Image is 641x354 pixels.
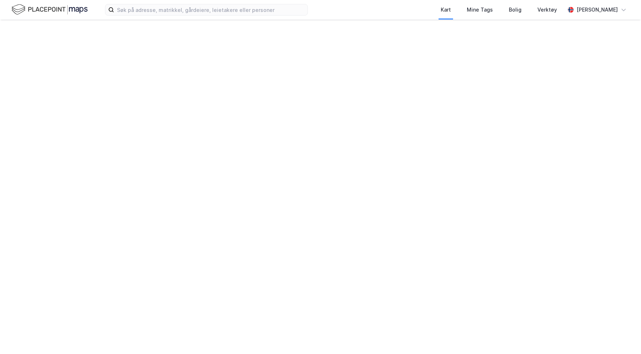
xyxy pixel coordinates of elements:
[467,5,493,14] div: Mine Tags
[441,5,451,14] div: Kart
[577,5,618,14] div: [PERSON_NAME]
[12,3,88,16] img: logo.f888ab2527a4732fd821a326f86c7f29.svg
[537,5,557,14] div: Verktøy
[114,4,307,15] input: Søk på adresse, matrikkel, gårdeiere, leietakere eller personer
[509,5,521,14] div: Bolig
[605,319,641,354] iframe: Chat Widget
[605,319,641,354] div: Kontrollprogram for chat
